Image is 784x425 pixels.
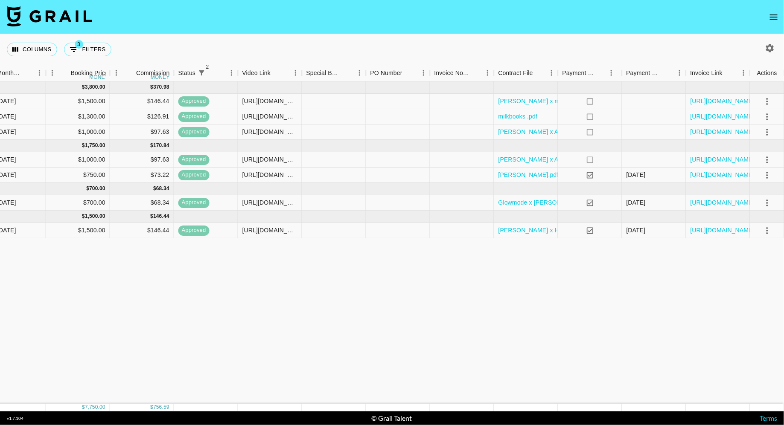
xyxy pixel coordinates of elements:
div: https://www.instagram.com/reel/DMLLrElRWNK/?hl=en [242,198,297,207]
span: approved [178,226,210,234]
button: Menu [737,66,750,79]
button: Sort [207,67,219,79]
div: $ [82,84,85,91]
div: Contract File [494,65,558,81]
div: $ [87,185,90,192]
div: 3,800.00 [85,84,105,91]
button: Menu [110,66,123,79]
a: [URL][DOMAIN_NAME] [691,171,755,179]
div: 756.59 [153,404,169,411]
div: https://www.instagram.com/reel/DN0hobV4pe9/?igsh=dWVtdHY5OGtxNnJr [242,171,297,179]
button: select merge strategy [760,94,775,109]
button: Menu [673,66,686,79]
a: [URL][DOMAIN_NAME] [691,155,755,164]
a: [URL][DOMAIN_NAME] [691,198,755,207]
div: money [89,75,108,80]
div: 68.34 [156,185,169,192]
button: Menu [46,66,59,79]
button: Menu [545,66,558,79]
span: 2 [203,63,212,71]
div: Payment Sent Date [627,65,662,81]
div: $700.00 [46,195,110,211]
a: [URL][DOMAIN_NAME] [691,226,755,234]
div: 370.98 [153,84,169,91]
div: https://www.instagram.com/reel/DOWc6WNESSH/?igsh=MWZ1ZjVvNWY1bGM0MA== [242,127,297,136]
div: Payment Sent Date [622,65,686,81]
div: https://www.instagram.com/reel/DO6GRjjjWuL/?hl=en [242,97,297,105]
div: Video Link [238,65,302,81]
img: Grail Talent [7,6,92,26]
div: $73.22 [110,168,174,183]
button: Sort [124,67,136,79]
div: $ [151,404,154,411]
div: $ [153,185,156,192]
div: https://www.instagram.com/reel/DNqKAuyx8jh/?igsh=MXBrbWNlZXdwbmRlZA== [242,155,297,164]
div: 13/08/2025 [627,226,646,234]
a: [PERSON_NAME].pdf [498,171,559,179]
div: $ [151,213,154,220]
div: 170.84 [153,142,169,149]
div: Commission [136,65,170,81]
div: Booking Price [71,65,108,81]
div: Invoice Link [691,65,723,81]
span: approved [178,199,210,207]
span: approved [178,171,210,179]
div: 21/08/2025 [627,198,646,207]
div: $750.00 [46,168,110,183]
button: Sort [469,67,481,79]
button: open drawer [765,9,782,26]
div: 7,750.00 [85,404,105,411]
div: https://www.instagram.com/reel/DLhvGkORzEp/?igsh=MWtteHZidnU1azI3ZA== [242,226,297,234]
div: PO Number [366,65,430,81]
div: Invoice Link [686,65,750,81]
button: Menu [353,66,366,79]
div: Invoice Notes [434,65,469,81]
span: approved [178,156,210,164]
div: v 1.7.104 [7,416,23,421]
a: milkbooks .pdf [498,112,538,121]
div: Actions [757,65,777,81]
div: Payment Sent [558,65,622,81]
div: $146.44 [110,223,174,238]
div: $68.34 [110,195,174,211]
button: select merge strategy [760,196,775,210]
a: [PERSON_NAME] x AirBrush.png [498,127,590,136]
button: Sort [533,67,545,79]
div: $1,500.00 [46,223,110,238]
div: $ [151,142,154,149]
button: Sort [341,67,353,79]
a: [PERSON_NAME] x mBIOTA.docx [498,97,592,105]
div: Payment Sent [562,65,596,81]
span: approved [178,97,210,105]
button: Show filters [195,67,207,79]
button: select merge strategy [760,223,775,238]
div: $1,500.00 [46,94,110,109]
div: $ [151,84,154,91]
button: Sort [723,67,734,79]
div: $126.91 [110,109,174,124]
button: select merge strategy [760,168,775,182]
button: select merge strategy [760,153,775,167]
span: approved [178,128,210,136]
span: approved [178,113,210,121]
div: $146.44 [110,94,174,109]
div: Special Booking Type [302,65,366,81]
button: Menu [481,66,494,79]
span: 3 [75,40,83,49]
div: https://www.instagram.com/reel/DOJQHDhEUvA/?hl=en [242,112,297,121]
div: Special Booking Type [306,65,341,81]
div: 700.00 [89,185,105,192]
div: Status [178,65,196,81]
button: Select columns [7,43,57,56]
button: Menu [225,66,238,79]
button: Sort [402,67,414,79]
div: $1,300.00 [46,109,110,124]
div: Contract File [498,65,533,81]
button: Menu [417,66,430,79]
div: $ [82,404,85,411]
div: $ [82,213,85,220]
a: [URL][DOMAIN_NAME] [691,127,755,136]
div: 2 active filters [195,67,207,79]
button: Sort [596,67,608,79]
div: 146.44 [153,213,169,220]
